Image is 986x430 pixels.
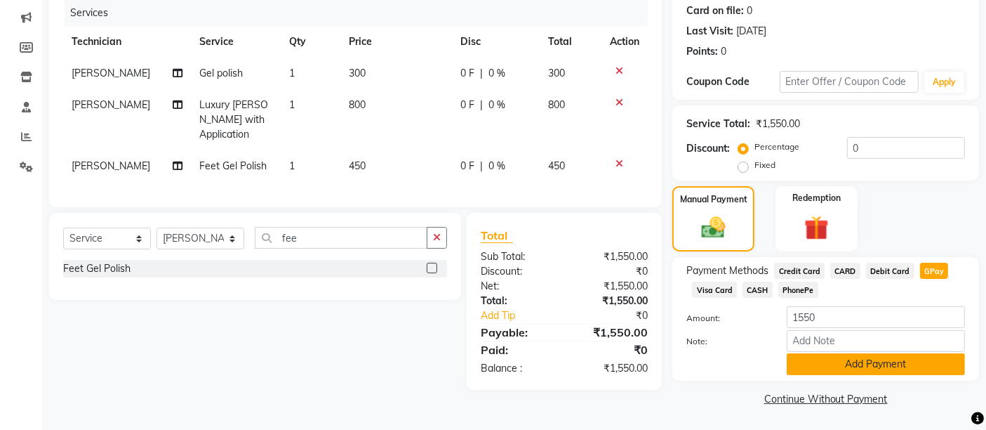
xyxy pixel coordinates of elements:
th: Disc [452,26,540,58]
div: Discount: [470,264,564,279]
span: | [480,98,483,112]
span: PhonePe [778,282,818,298]
span: 0 F [460,98,474,112]
input: Enter Offer / Coupon Code [780,71,919,93]
span: CARD [830,263,860,279]
span: Visa Card [692,282,737,298]
span: 0 % [488,66,505,81]
div: Last Visit: [686,24,733,39]
div: ₹1,550.00 [564,324,658,341]
label: Manual Payment [680,193,747,206]
th: Total [540,26,601,58]
div: 0 [747,4,752,18]
a: Continue Without Payment [675,392,976,407]
div: Points: [686,44,718,59]
img: _cash.svg [694,214,732,242]
th: Qty [281,26,340,58]
span: 300 [548,67,565,79]
span: 0 % [488,98,505,112]
span: 450 [349,159,366,172]
span: [PERSON_NAME] [72,159,150,172]
a: Add Tip [470,308,580,323]
span: CASH [742,282,773,298]
div: Net: [470,279,564,294]
label: Percentage [754,141,799,153]
span: Luxury [PERSON_NAME] with Application [199,98,268,141]
div: Total: [470,294,564,308]
th: Price [340,26,452,58]
span: 1 [289,98,295,111]
div: Paid: [470,341,564,358]
div: Balance : [470,361,564,376]
span: Feet Gel Polish [199,159,267,172]
span: 450 [548,159,565,172]
div: ₹0 [564,341,658,358]
div: ₹1,550.00 [564,361,658,376]
span: [PERSON_NAME] [72,67,150,79]
div: ₹1,550.00 [756,117,800,131]
span: | [480,159,483,174]
span: GPay [920,263,949,279]
div: ₹1,550.00 [564,249,658,264]
span: 1 [289,67,295,79]
div: Sub Total: [470,249,564,264]
div: Discount: [686,141,730,156]
span: | [480,66,483,81]
div: ₹1,550.00 [564,279,658,294]
span: 800 [349,98,366,111]
span: 0 F [460,159,474,174]
label: Amount: [676,312,775,325]
span: Debit Card [866,263,914,279]
th: Action [601,26,648,58]
span: 0 % [488,159,505,174]
span: Gel polish [199,67,243,79]
img: _gift.svg [797,213,837,244]
span: 800 [548,98,565,111]
div: Coupon Code [686,74,779,89]
div: Card on file: [686,4,744,18]
div: Service Total: [686,117,750,131]
label: Fixed [754,159,775,171]
span: Total [481,228,513,243]
div: ₹1,550.00 [564,294,658,308]
button: Add Payment [787,353,965,375]
span: Payment Methods [686,263,768,278]
div: 0 [721,44,726,59]
button: Apply [924,72,964,93]
label: Note: [676,335,775,348]
span: 0 F [460,66,474,81]
div: ₹0 [580,308,659,323]
input: Search or Scan [255,227,427,249]
div: [DATE] [736,24,766,39]
div: Feet Gel Polish [63,261,131,276]
span: 1 [289,159,295,172]
input: Amount [787,306,965,328]
span: [PERSON_NAME] [72,98,150,111]
label: Redemption [792,192,841,204]
input: Add Note [787,330,965,352]
th: Service [191,26,281,58]
span: 300 [349,67,366,79]
div: Payable: [470,324,564,341]
div: ₹0 [564,264,658,279]
span: Credit Card [774,263,825,279]
th: Technician [63,26,191,58]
